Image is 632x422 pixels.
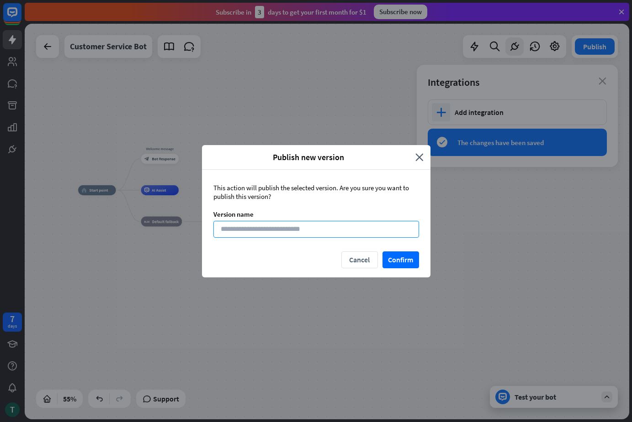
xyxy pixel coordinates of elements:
button: Cancel [341,251,378,268]
button: Confirm [382,251,419,268]
i: close [415,152,424,162]
span: Publish new version [209,152,409,162]
div: This action will publish the selected version. Are you sure you want to publish this version? [213,183,419,201]
div: Version name [213,210,419,219]
button: Open LiveChat chat widget [7,4,35,31]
